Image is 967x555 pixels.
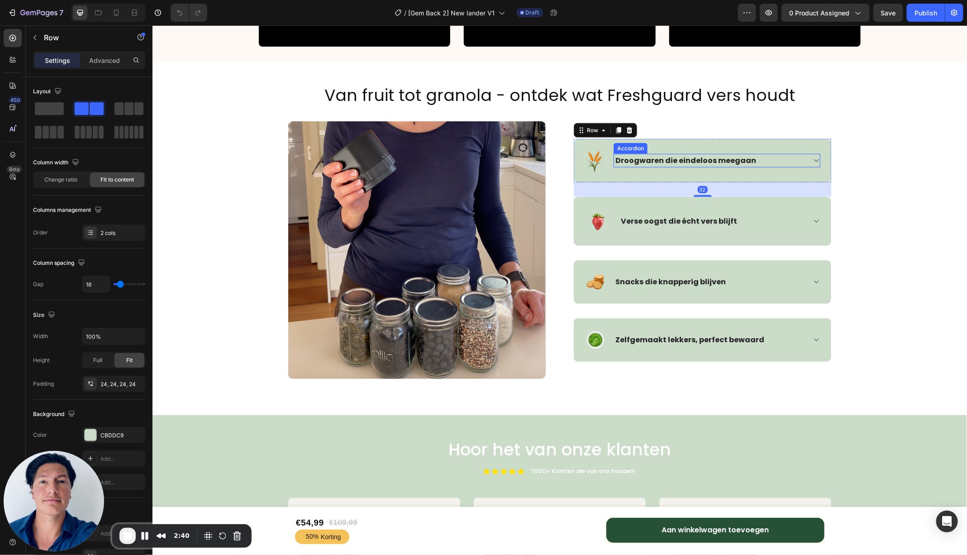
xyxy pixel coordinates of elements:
span: Fit [126,356,133,364]
img: gempages_555404258220967101-b41b01c1-e8e2-4716-bfe2-2a567b600042.png [432,246,454,268]
button: Save [873,4,903,22]
div: Add... [100,455,143,463]
div: Background [33,408,77,421]
div: Aan winkelwagen toevoegen [509,499,616,510]
p: Droogwaren die eindeloos meegaan [463,130,604,141]
div: Column width [33,157,81,169]
img: gempages_555404258220967101-e94210e9-4ecc-45bb-a7c1-c7e48fd81a50.png [432,182,459,210]
iframe: Design area [152,25,967,555]
div: Accordion [463,119,493,127]
p: Advanced [89,56,120,65]
div: 2 cols [100,229,143,237]
div: 32 [545,161,555,168]
img: gempages_555404258220967101-4e6cb68e-470d-45b7-a361-c562f250dc35.png [432,304,454,325]
div: Korting [167,506,190,517]
div: Row [433,101,448,109]
span: [Gem Back 2] New lander V1 [409,8,495,18]
input: Auto [82,328,145,344]
span: Draft [526,9,539,17]
img: gempages_555404258220967101-ed3dc17b-18c1-4793-8af0-b7035b0e2e5e.png [136,96,393,354]
span: / [405,8,407,18]
p: Row [44,32,121,43]
div: Height [33,356,50,364]
div: Layout [33,86,63,98]
div: Padding [33,380,54,388]
p: 7 [59,7,63,18]
span: Change ratio [45,176,78,184]
span: Fit to content [100,176,134,184]
span: Save [881,9,896,17]
div: Size [33,309,57,321]
div: Beta [7,166,22,173]
div: Column spacing [33,257,87,269]
div: CBDDC9 [100,431,143,440]
div: Gap [33,280,43,288]
div: Width [33,332,48,340]
p: Zelfgemaakt lekkers, perfect bewaard [463,309,612,320]
div: Undo/Redo [171,4,207,22]
div: 50% [152,506,167,516]
button: 7 [4,4,67,22]
div: Color [33,431,47,439]
img: gempages_555404258220967101-90de9806-e74b-4ade-a92f-4cf0dcf693b1.png [432,124,454,146]
button: Publish [907,4,945,22]
div: €109,99 [176,492,206,503]
div: Add... [100,478,143,487]
div: Columns management [33,204,104,216]
p: 7000+ Klanten die van ons houden! [378,442,483,450]
span: 0 product assigned [789,8,849,18]
div: 450 [9,96,22,104]
p: Verse oogst die écht vers blijft [468,191,585,201]
div: Open Intercom Messenger [936,511,958,532]
button: 0 product assigned [781,4,870,22]
h2: Hoor het van onze klanten [136,412,679,436]
div: Publish [915,8,937,18]
span: Full [93,356,102,364]
h2: Van fruit tot granola - ontdek wat Freshguard vers houdt [136,59,679,82]
button: Aan winkelwagen toevoegen [454,493,672,517]
p: Snacks die knapperig blijven [463,251,573,262]
div: 24, 24, 24, 24 [100,380,143,388]
div: Order [33,229,48,237]
p: Settings [45,56,70,65]
input: Auto [82,276,110,292]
